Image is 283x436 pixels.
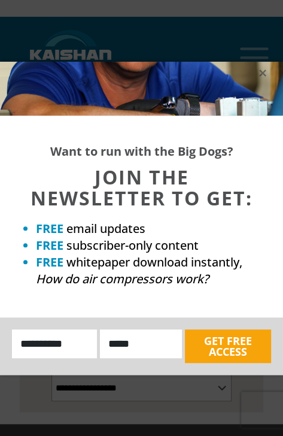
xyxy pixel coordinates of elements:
[100,329,182,358] input: Email
[12,329,97,358] input: Name:
[31,164,252,211] span: JOIN THE NEWSLETTER TO GET:
[36,220,63,237] strong: FREE
[36,271,209,287] em: How do air compressors work?
[66,220,145,237] span: email updates
[185,329,271,363] button: GET FREE ACCESS
[36,237,63,253] strong: FREE
[66,237,199,253] span: subscriber-only content
[50,143,233,159] strong: Want to run with the Big Dogs?
[257,68,268,78] button: Close
[36,254,63,270] strong: FREE
[66,254,242,270] span: whitepaper download instantly,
